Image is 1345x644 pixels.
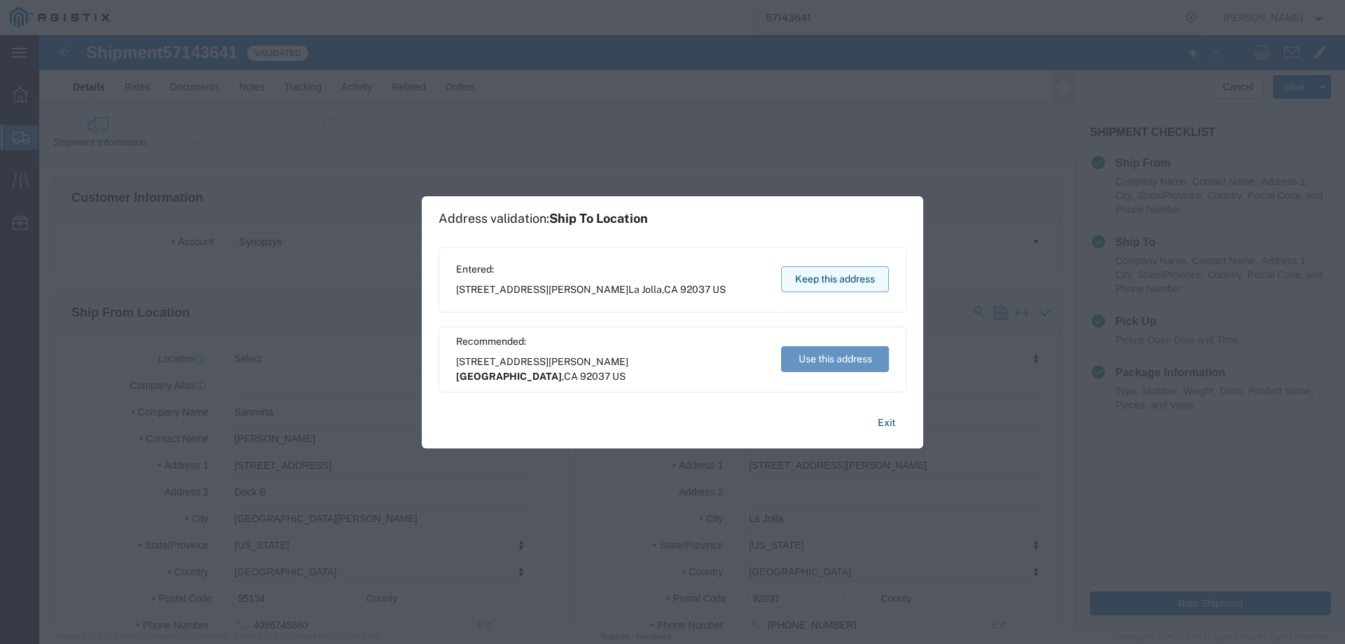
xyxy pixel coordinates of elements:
span: Recommended: [456,334,768,349]
span: 92037 [680,284,710,295]
h1: Address validation: [439,211,648,226]
span: [STREET_ADDRESS][PERSON_NAME] , [456,355,768,384]
button: Use this address [781,346,889,372]
span: Entered: [456,262,726,277]
span: 92037 [580,371,610,382]
span: CA [664,284,678,295]
button: Exit [867,411,906,435]
span: [STREET_ADDRESS][PERSON_NAME] , [456,282,726,297]
span: US [612,371,626,382]
span: La Jolla [628,284,662,295]
span: Ship To Location [549,211,648,226]
span: US [712,284,726,295]
button: Keep this address [781,266,889,292]
span: CA [564,371,578,382]
span: [GEOGRAPHIC_DATA] [456,371,562,382]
